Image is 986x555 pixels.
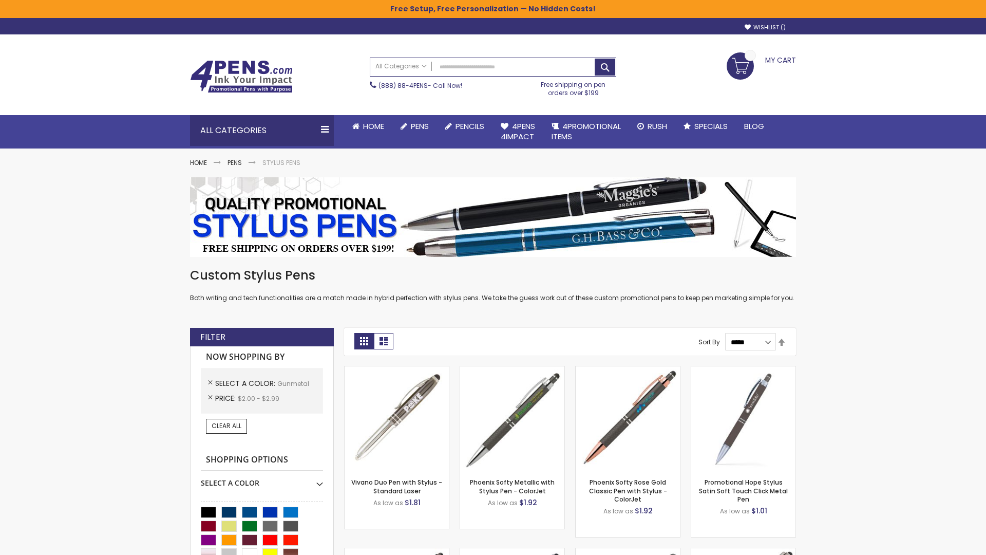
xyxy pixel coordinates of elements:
span: Rush [648,121,667,132]
span: Select A Color [215,378,277,388]
a: Rush [629,115,675,138]
a: Pencils [437,115,492,138]
span: Price [215,393,238,403]
a: Phoenix Softy Rose Gold Classic Pen with Stylus - ColorJet [589,478,667,503]
img: Stylus Pens [190,177,796,257]
strong: Filter [200,331,225,343]
span: All Categories [375,62,427,70]
a: Wishlist [745,24,786,31]
strong: Grid [354,333,374,349]
img: Vivano Duo Pen with Stylus - Standard Laser-Gunmetal [345,366,449,471]
h1: Custom Stylus Pens [190,267,796,284]
span: As low as [720,507,750,515]
span: Pens [411,121,429,132]
a: 4Pens4impact [492,115,543,149]
strong: Shopping Options [201,449,323,471]
span: $1.92 [635,506,653,516]
a: Blog [736,115,772,138]
a: Pens [227,158,242,167]
a: All Categories [370,58,432,75]
span: 4Pens 4impact [501,121,535,142]
a: Clear All [206,419,247,433]
span: - Call Now! [378,81,462,90]
a: Pens [392,115,437,138]
div: Free shipping on pen orders over $199 [530,77,617,97]
span: Clear All [212,421,241,430]
span: $1.92 [519,497,537,508]
img: Phoenix Softy Metallic with Stylus Pen - ColorJet-Gunmetal [460,366,564,471]
a: Phoenix Softy Metallic with Stylus Pen - ColorJet-Gunmetal [460,366,564,375]
a: 4PROMOTIONALITEMS [543,115,629,149]
span: $1.01 [751,506,767,516]
div: Both writing and tech functionalities are a match made in hybrid perfection with stylus pens. We ... [190,267,796,303]
a: Vivano Duo Pen with Stylus - Standard Laser [351,478,442,495]
a: Specials [675,115,736,138]
strong: Stylus Pens [262,158,300,167]
span: As low as [603,507,633,515]
a: Phoenix Softy Metallic with Stylus Pen - ColorJet [470,478,555,495]
a: Promotional Hope Stylus Satin Soft Touch Click Metal Pen [699,478,788,503]
a: Vivano Duo Pen with Stylus - Standard Laser-Gunmetal [345,366,449,375]
span: Pencils [456,121,484,132]
span: $1.81 [405,497,421,508]
label: Sort By [698,338,720,346]
a: (888) 88-4PENS [378,81,428,90]
span: As low as [373,498,403,507]
a: Home [190,158,207,167]
img: 4Pens Custom Pens and Promotional Products [190,60,293,93]
div: Select A Color [201,471,323,488]
span: Home [363,121,384,132]
span: Gunmetal [277,379,309,388]
img: Phoenix Softy Rose Gold Classic Pen with Stylus - ColorJet-Gunmetal [576,366,680,471]
span: Blog [744,121,764,132]
div: All Categories [190,115,334,146]
a: Phoenix Softy Rose Gold Classic Pen with Stylus - ColorJet-Gunmetal [576,366,680,375]
span: 4PROMOTIONAL ITEMS [552,121,621,142]
span: $2.00 - $2.99 [238,394,279,403]
img: Promotional Hope Stylus Satin Soft Touch Click Metal Pen-Gunmetal [691,366,795,471]
span: As low as [488,498,518,507]
a: Promotional Hope Stylus Satin Soft Touch Click Metal Pen-Gunmetal [691,366,795,375]
span: Specials [694,121,728,132]
strong: Now Shopping by [201,346,323,368]
a: Home [344,115,392,138]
